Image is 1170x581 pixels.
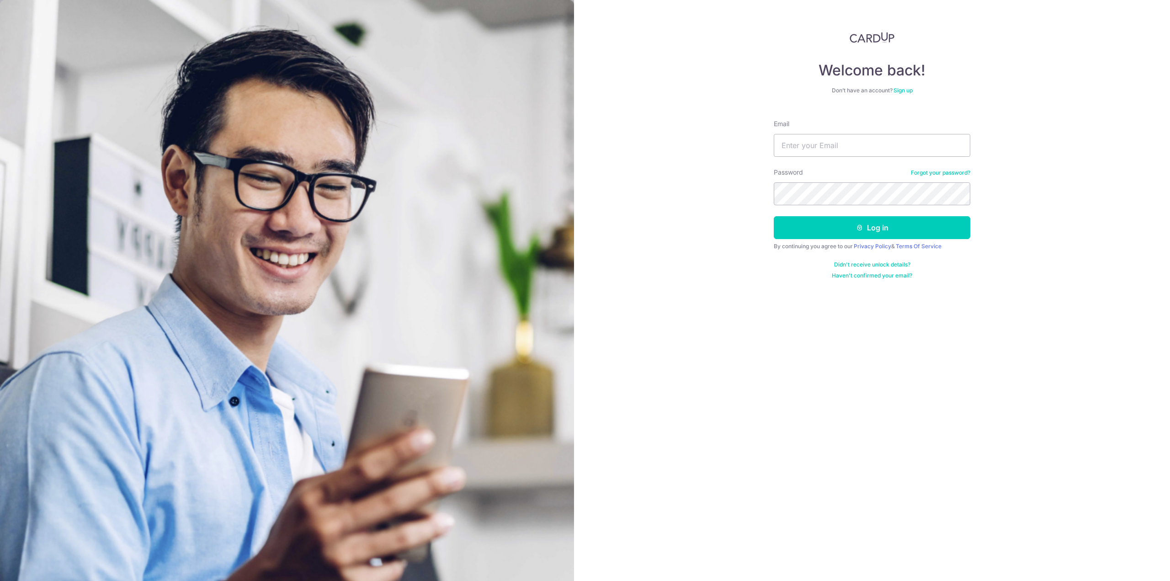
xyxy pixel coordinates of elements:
[774,168,803,177] label: Password
[774,216,970,239] button: Log in
[774,134,970,157] input: Enter your Email
[911,169,970,176] a: Forgot your password?
[893,87,913,94] a: Sign up
[774,119,789,128] label: Email
[774,87,970,94] div: Don’t have an account?
[774,61,970,80] h4: Welcome back!
[774,243,970,250] div: By continuing you agree to our &
[834,261,910,268] a: Didn't receive unlock details?
[832,272,912,279] a: Haven't confirmed your email?
[850,32,894,43] img: CardUp Logo
[896,243,941,250] a: Terms Of Service
[854,243,891,250] a: Privacy Policy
